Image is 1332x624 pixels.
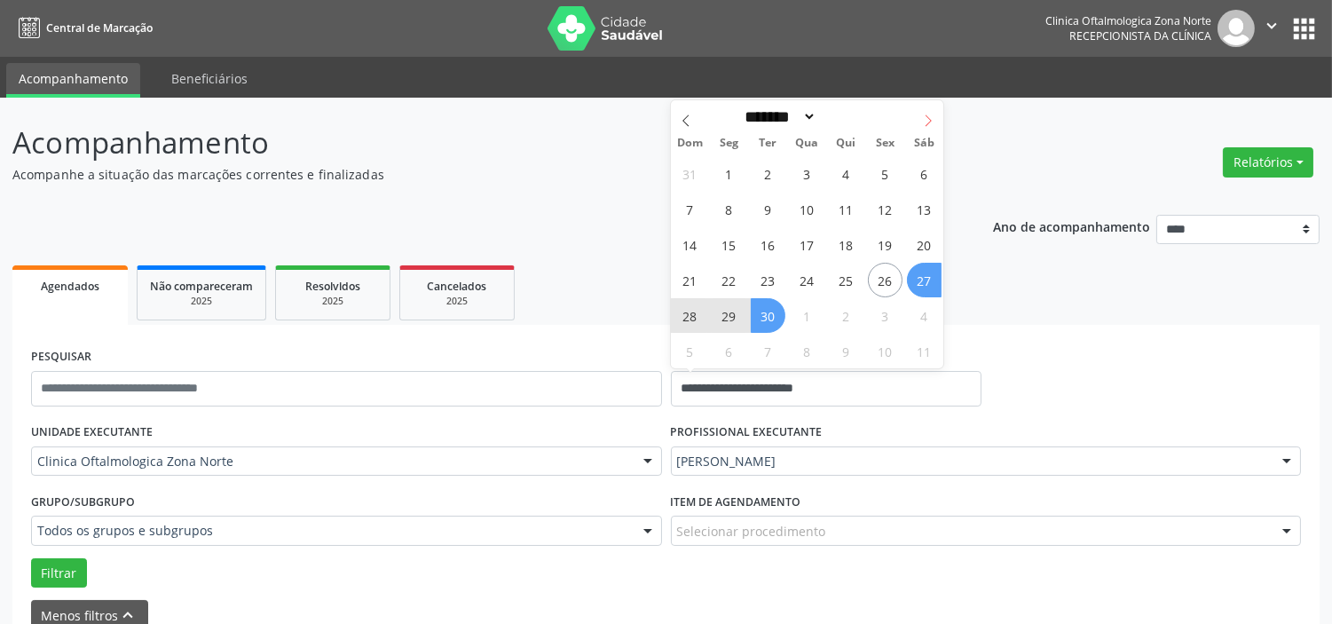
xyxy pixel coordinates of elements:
span: Outubro 2, 2025 [829,298,863,333]
span: Agendados [41,279,99,294]
p: Acompanhe a situação das marcações correntes e finalizadas [12,165,927,184]
span: Todos os grupos e subgrupos [37,522,626,540]
span: Selecionar procedimento [677,522,826,541]
span: Setembro 1, 2025 [712,156,746,191]
span: Setembro 17, 2025 [790,227,824,262]
span: Cancelados [428,279,487,294]
div: 2025 [413,295,501,308]
span: Clinica Oftalmologica Zona Norte [37,453,626,470]
input: Year [816,107,875,126]
span: Recepcionista da clínica [1069,28,1211,43]
span: Setembro 15, 2025 [712,227,746,262]
span: Setembro 24, 2025 [790,263,824,297]
button: Relatórios [1223,147,1313,178]
span: Outubro 9, 2025 [829,334,863,368]
img: img [1218,10,1255,47]
a: Acompanhamento [6,63,140,98]
label: Item de agendamento [671,488,801,516]
span: Setembro 22, 2025 [712,263,746,297]
span: Setembro 7, 2025 [673,192,707,226]
label: UNIDADE EXECUTANTE [31,419,153,446]
span: Outubro 3, 2025 [868,298,902,333]
label: PESQUISAR [31,344,91,371]
span: Sáb [904,138,943,149]
p: Ano de acompanhamento [993,215,1150,237]
span: Setembro 20, 2025 [907,227,942,262]
span: Outubro 7, 2025 [751,334,785,368]
i:  [1262,16,1281,36]
span: Setembro 2, 2025 [751,156,785,191]
select: Month [739,107,817,126]
span: Setembro 9, 2025 [751,192,785,226]
span: Setembro 29, 2025 [712,298,746,333]
div: 2025 [288,295,377,308]
span: Setembro 6, 2025 [907,156,942,191]
div: Clinica Oftalmologica Zona Norte [1045,13,1211,28]
span: Setembro 16, 2025 [751,227,785,262]
span: Outubro 10, 2025 [868,334,902,368]
a: Beneficiários [159,63,260,94]
span: Setembro 3, 2025 [790,156,824,191]
span: Setembro 13, 2025 [907,192,942,226]
span: Não compareceram [150,279,253,294]
span: Sex [865,138,904,149]
span: [PERSON_NAME] [677,453,1265,470]
span: Setembro 23, 2025 [751,263,785,297]
span: Agosto 31, 2025 [673,156,707,191]
span: Setembro 19, 2025 [868,227,902,262]
span: Outubro 8, 2025 [790,334,824,368]
label: PROFISSIONAL EXECUTANTE [671,419,823,446]
span: Outubro 1, 2025 [790,298,824,333]
span: Setembro 26, 2025 [868,263,902,297]
span: Outubro 11, 2025 [907,334,942,368]
span: Qui [826,138,865,149]
span: Setembro 10, 2025 [790,192,824,226]
span: Setembro 5, 2025 [868,156,902,191]
a: Central de Marcação [12,13,153,43]
span: Outubro 6, 2025 [712,334,746,368]
span: Setembro 28, 2025 [673,298,707,333]
span: Setembro 12, 2025 [868,192,902,226]
span: Dom [671,138,710,149]
span: Setembro 27, 2025 [907,263,942,297]
span: Setembro 25, 2025 [829,263,863,297]
span: Seg [710,138,749,149]
span: Setembro 11, 2025 [829,192,863,226]
label: Grupo/Subgrupo [31,488,135,516]
span: Setembro 18, 2025 [829,227,863,262]
span: Setembro 14, 2025 [673,227,707,262]
span: Ter [749,138,788,149]
span: Setembro 30, 2025 [751,298,785,333]
button: apps [1289,13,1320,44]
span: Central de Marcação [46,20,153,36]
span: Qua [788,138,827,149]
div: 2025 [150,295,253,308]
span: Setembro 21, 2025 [673,263,707,297]
button:  [1255,10,1289,47]
span: Setembro 8, 2025 [712,192,746,226]
p: Acompanhamento [12,121,927,165]
button: Filtrar [31,558,87,588]
span: Outubro 5, 2025 [673,334,707,368]
span: Outubro 4, 2025 [907,298,942,333]
span: Resolvidos [305,279,360,294]
span: Setembro 4, 2025 [829,156,863,191]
